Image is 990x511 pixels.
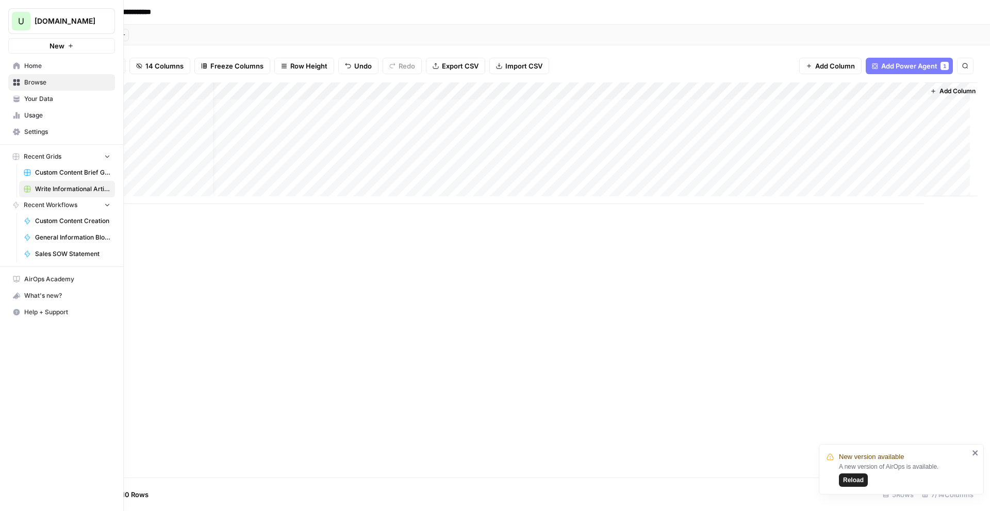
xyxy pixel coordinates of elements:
[19,164,115,181] a: Custom Content Brief Grid
[35,184,110,194] span: Write Informational Article
[8,271,115,287] a: AirOps Academy
[383,58,422,74] button: Redo
[505,61,542,71] span: Import CSV
[145,61,184,71] span: 14 Columns
[24,78,110,87] span: Browse
[24,127,110,137] span: Settings
[8,91,115,107] a: Your Data
[8,38,115,54] button: New
[879,486,918,503] div: 5 Rows
[24,275,110,284] span: AirOps Academy
[24,308,110,317] span: Help + Support
[274,58,334,74] button: Row Height
[839,452,904,462] span: New version available
[399,61,415,71] span: Redo
[49,41,64,51] span: New
[19,246,115,262] a: Sales SOW Statement
[24,152,61,161] span: Recent Grids
[24,94,110,104] span: Your Data
[35,249,110,259] span: Sales SOW Statement
[8,287,115,304] button: What's new?
[35,233,110,242] span: General Information Blog Writer
[354,61,372,71] span: Undo
[442,61,478,71] span: Export CSV
[8,8,115,34] button: Workspace: Upgrow.io
[290,61,327,71] span: Row Height
[866,58,953,74] button: Add Power Agent1
[8,107,115,124] a: Usage
[35,168,110,177] span: Custom Content Brief Grid
[24,61,110,71] span: Home
[918,486,978,503] div: 7/14 Columns
[338,58,378,74] button: Undo
[9,288,114,303] div: What's new?
[8,74,115,91] a: Browse
[35,16,97,26] span: [DOMAIN_NAME]
[843,475,864,485] span: Reload
[210,61,263,71] span: Freeze Columns
[972,449,979,457] button: close
[24,111,110,120] span: Usage
[8,149,115,164] button: Recent Grids
[35,216,110,226] span: Custom Content Creation
[194,58,270,74] button: Freeze Columns
[19,181,115,197] a: Write Informational Article
[939,87,976,96] span: Add Column
[19,213,115,229] a: Custom Content Creation
[799,58,862,74] button: Add Column
[839,473,868,487] button: Reload
[8,58,115,74] a: Home
[129,58,190,74] button: 14 Columns
[8,304,115,320] button: Help + Support
[8,197,115,213] button: Recent Workflows
[18,15,24,27] span: U
[926,84,980,98] button: Add Column
[19,229,115,246] a: General Information Blog Writer
[943,62,946,70] span: 1
[426,58,485,74] button: Export CSV
[107,489,148,500] span: Add 10 Rows
[489,58,549,74] button: Import CSV
[940,62,949,70] div: 1
[881,61,937,71] span: Add Power Agent
[24,200,77,210] span: Recent Workflows
[815,61,855,71] span: Add Column
[839,462,969,487] div: A new version of AirOps is available.
[8,124,115,140] a: Settings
